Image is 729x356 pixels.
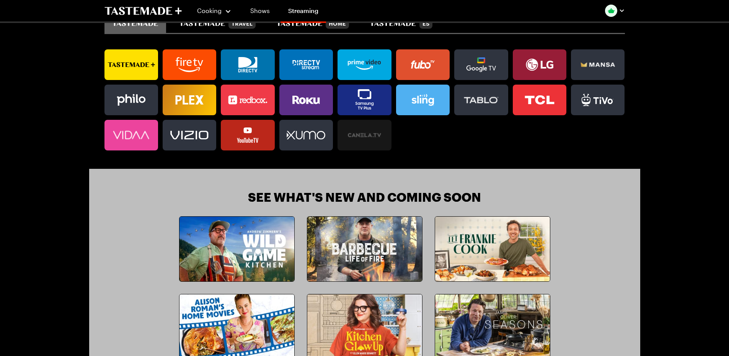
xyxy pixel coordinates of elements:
[435,216,550,282] a: Let Frankie Cook
[269,14,357,33] button: tastemade home
[104,14,166,33] button: tastemade
[197,7,222,14] span: Cooking
[179,217,294,281] img: Andrew Zimmern's Wild Game Kitchen
[307,217,422,281] img: Barbecue: Life of Fire
[171,14,263,33] button: tastemade travel
[605,5,617,17] img: Profile picture
[228,18,256,29] div: Travel
[281,2,326,23] a: Streaming
[248,190,481,204] h3: See What's New and Coming Soon
[197,2,232,20] button: Cooking
[104,7,182,15] a: To Tastemade Home Page
[435,217,550,281] img: Let Frankie Cook
[419,18,432,29] div: ES
[362,14,440,33] button: tastemade en español
[605,5,625,17] button: Profile picture
[179,216,295,282] a: Andrew Zimmern's Wild Game Kitchen
[326,18,349,29] div: Home
[307,216,422,282] a: Barbecue: Life of Fire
